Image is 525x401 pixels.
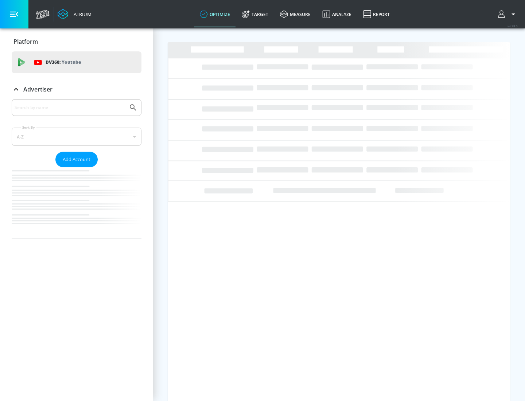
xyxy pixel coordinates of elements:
[63,155,90,164] span: Add Account
[12,99,141,238] div: Advertiser
[12,128,141,146] div: A-Z
[12,79,141,100] div: Advertiser
[194,1,236,27] a: optimize
[507,24,518,28] span: v 4.28.0
[58,9,92,20] a: Atrium
[12,31,141,52] div: Platform
[274,1,316,27] a: measure
[62,58,81,66] p: Youtube
[12,51,141,73] div: DV360: Youtube
[23,85,52,93] p: Advertiser
[15,103,125,112] input: Search by name
[46,58,81,66] p: DV360:
[316,1,357,27] a: Analyze
[236,1,274,27] a: Target
[13,38,38,46] p: Platform
[55,152,98,167] button: Add Account
[357,1,396,27] a: Report
[12,167,141,238] nav: list of Advertiser
[71,11,92,17] div: Atrium
[21,125,36,130] label: Sort By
